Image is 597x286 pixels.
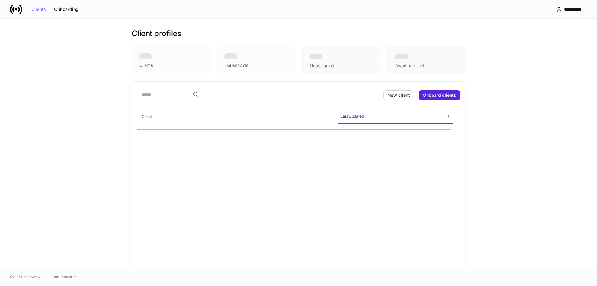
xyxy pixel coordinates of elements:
div: Clients [139,62,153,68]
a: Data Disclaimer [53,274,76,279]
div: Onboard clients [423,93,456,97]
h6: Last Updated [340,113,364,119]
span: Client [139,110,333,123]
button: Onboard clients [419,90,460,100]
div: Clients [31,7,46,12]
div: Onboarding [54,7,79,12]
div: Awaiting client [395,63,425,69]
div: New client [387,93,410,97]
button: Clients [27,4,50,14]
button: New client [383,90,414,100]
div: Households [224,62,248,68]
div: Unassigned [310,63,334,69]
div: Unassigned [302,46,380,74]
h6: Client [142,114,152,120]
div: Awaiting client [387,46,465,74]
button: Onboarding [50,4,83,14]
span: © 2025 OneAdvisory [10,274,40,279]
h3: Client profiles [132,29,181,39]
span: Last Updated [338,110,453,124]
